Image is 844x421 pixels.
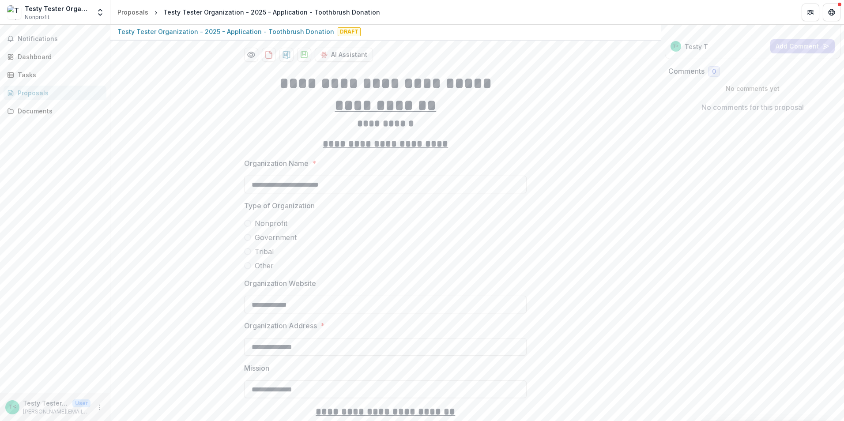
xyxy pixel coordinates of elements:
[701,102,804,113] p: No comments for this proposal
[315,48,373,62] button: AI Assistant
[114,6,384,19] nav: breadcrumb
[23,398,69,408] p: Testy Tester <[PERSON_NAME][EMAIL_ADDRESS][DOMAIN_NAME]> <[PERSON_NAME][DOMAIN_NAME][EMAIL_ADDRES...
[94,402,105,413] button: More
[668,84,837,93] p: No comments yet
[117,8,148,17] div: Proposals
[685,42,708,51] p: Testy T
[244,158,309,169] p: Organization Name
[823,4,840,21] button: Get Help
[255,246,274,257] span: Tribal
[72,399,90,407] p: User
[18,35,103,43] span: Notifications
[117,27,334,36] p: Testy Tester Organization - 2025 - Application - Toothbrush Donation
[9,404,16,410] div: Testy Tester <annessa.hicks12@gmail.com> <annessa.hicks12@gmail.com>
[18,88,99,98] div: Proposals
[262,48,276,62] button: download-proposal
[4,68,106,82] a: Tasks
[18,70,99,79] div: Tasks
[25,13,49,21] span: Nonprofit
[673,44,679,49] div: Testy Tester <annessa.hicks12@gmail.com> <annessa.hicks12@gmail.com>
[18,52,99,61] div: Dashboard
[163,8,380,17] div: Testy Tester Organization - 2025 - Application - Toothbrush Donation
[244,278,316,289] p: Organization Website
[244,363,269,373] p: Mission
[4,104,106,118] a: Documents
[712,68,716,75] span: 0
[25,4,90,13] div: Testy Tester Organization
[668,67,705,75] h2: Comments
[802,4,819,21] button: Partners
[94,4,106,21] button: Open entity switcher
[18,106,99,116] div: Documents
[255,218,287,229] span: Nonprofit
[4,49,106,64] a: Dashboard
[4,32,106,46] button: Notifications
[279,48,294,62] button: download-proposal
[4,86,106,100] a: Proposals
[244,320,317,331] p: Organization Address
[297,48,311,62] button: download-proposal
[114,6,152,19] a: Proposals
[244,200,315,211] p: Type of Organization
[770,39,835,53] button: Add Comment
[255,232,297,243] span: Government
[338,27,361,36] span: Draft
[7,5,21,19] img: Testy Tester Organization
[255,260,274,271] span: Other
[23,408,90,416] p: [PERSON_NAME][EMAIL_ADDRESS][DOMAIN_NAME]
[244,48,258,62] button: Preview c811192d-5bfe-4b1c-bbb6-4f4e920e8931-0.pdf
